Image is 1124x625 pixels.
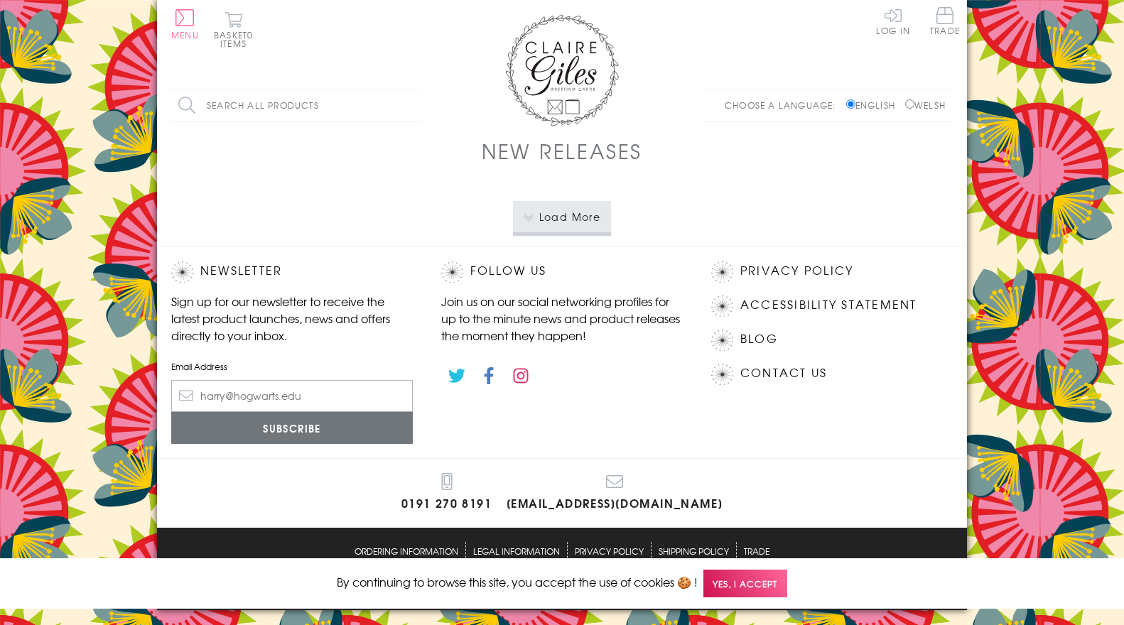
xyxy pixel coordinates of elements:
p: Sign up for our newsletter to receive the latest product launches, news and offers directly to yo... [171,293,413,344]
a: Privacy Policy [740,261,853,281]
a: Shipping Policy [659,542,729,560]
p: Choose a language: [725,99,843,112]
a: Privacy Policy [575,542,644,560]
h1: New Releases [482,136,642,165]
span: Trade [930,7,960,35]
h2: Newsletter [171,261,413,283]
a: Legal Information [473,542,560,560]
h2: Follow Us [441,261,683,283]
input: English [846,99,855,109]
p: Join us on our social networking profiles for up to the minute news and product releases the mome... [441,293,683,344]
input: Welsh [905,99,914,109]
label: Email Address [171,360,413,373]
a: 0191 270 8191 [401,473,492,513]
input: Search all products [171,89,420,121]
a: [EMAIL_ADDRESS][DOMAIN_NAME] [507,473,723,513]
button: Load More [513,201,612,232]
label: Welsh [905,99,946,112]
input: Subscribe [171,412,413,444]
button: Basket0 items [214,11,253,48]
a: Contact Us [740,364,827,383]
img: Claire Giles Greetings Cards [505,14,619,126]
input: harry@hogwarts.edu [171,380,413,412]
label: English [846,99,902,112]
span: 0 items [220,28,253,50]
a: Blog [740,330,778,349]
a: Trade [744,542,769,560]
button: Menu [171,9,199,39]
a: Ordering Information [355,542,458,560]
a: Log In [876,7,910,35]
span: Menu [171,28,199,41]
input: Search [406,89,420,121]
a: Accessibility Statement [740,295,917,315]
span: Yes, I accept [703,570,787,597]
a: Trade [930,7,960,38]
